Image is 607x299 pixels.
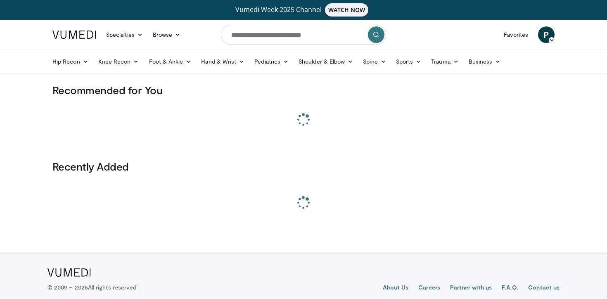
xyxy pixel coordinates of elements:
[54,3,553,17] a: Vumedi Week 2025 ChannelWATCH NOW
[383,283,409,293] a: About Us
[249,53,294,70] a: Pediatrics
[52,83,555,97] h3: Recommended for You
[93,53,144,70] a: Knee Recon
[47,53,93,70] a: Hip Recon
[528,283,560,293] a: Contact us
[502,283,518,293] a: F.A.Q.
[391,53,427,70] a: Sports
[88,284,136,291] span: All rights reserved
[52,160,555,173] h3: Recently Added
[221,25,386,45] input: Search topics, interventions
[52,31,96,39] img: VuMedi Logo
[144,53,197,70] a: Foot & Ankle
[294,53,358,70] a: Shoulder & Elbow
[47,268,91,277] img: VuMedi Logo
[148,26,186,43] a: Browse
[358,53,391,70] a: Spine
[450,283,492,293] a: Partner with us
[426,53,464,70] a: Trauma
[47,283,136,292] p: © 2009 – 2025
[325,3,369,17] span: WATCH NOW
[418,283,440,293] a: Careers
[464,53,506,70] a: Business
[538,26,555,43] a: P
[101,26,148,43] a: Specialties
[499,26,533,43] a: Favorites
[196,53,249,70] a: Hand & Wrist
